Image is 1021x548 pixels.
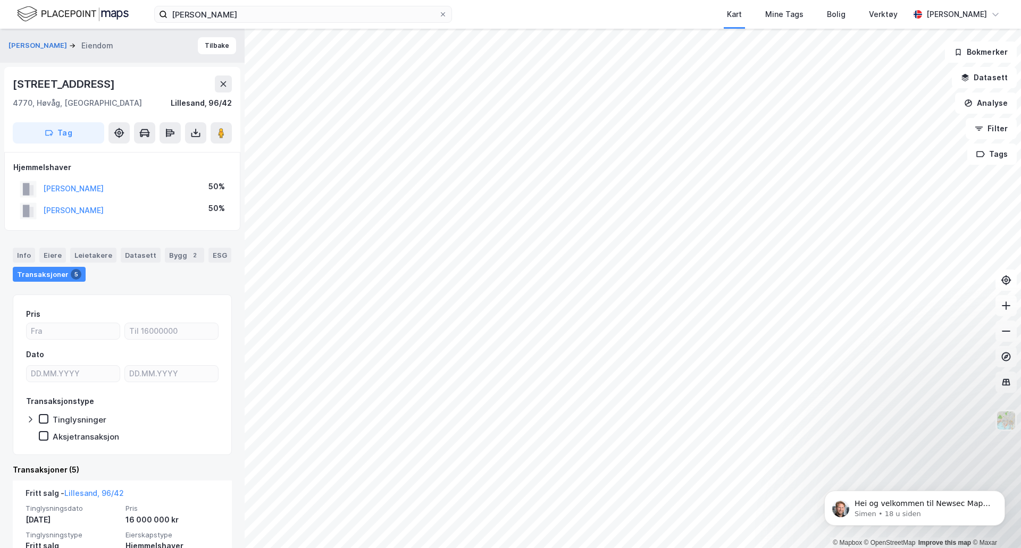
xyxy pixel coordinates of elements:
img: logo.f888ab2527a4732fd821a326f86c7f29.svg [17,5,129,23]
div: Datasett [121,248,161,263]
div: Fritt salg - [26,487,124,504]
button: Bokmerker [945,41,1017,63]
div: Info [13,248,35,263]
div: 2 [189,250,200,260]
img: Z [996,410,1016,431]
div: Lillesand, 96/42 [171,97,232,109]
div: Transaksjoner [13,267,86,282]
button: Tags [967,144,1017,165]
button: Tag [13,122,104,144]
a: Lillesand, 96/42 [64,488,124,498]
div: Tinglysninger [53,415,106,425]
div: [STREET_ADDRESS] [13,75,117,92]
iframe: Intercom notifications melding [808,468,1021,543]
button: Tilbake [198,37,236,54]
span: Tinglysningsdato [26,504,119,513]
a: OpenStreetMap [864,539,916,546]
div: ESG [208,248,231,263]
div: 50% [208,202,225,215]
div: Eiere [39,248,66,263]
div: Mine Tags [765,8,804,21]
button: Analyse [955,92,1017,114]
div: Kart [727,8,742,21]
a: Mapbox [833,539,862,546]
span: Tinglysningstype [26,530,119,539]
input: Fra [27,323,120,339]
span: Pris [125,504,219,513]
div: 4770, Høvåg, [GEOGRAPHIC_DATA] [13,97,142,109]
div: 50% [208,180,225,193]
div: 5 [71,269,81,280]
div: Transaksjonstype [26,395,94,408]
div: Leietakere [70,248,116,263]
div: 16 000 000 kr [125,513,219,526]
button: Datasett [952,67,1017,88]
input: DD.MM.YYYY [27,366,120,382]
div: Bygg [165,248,204,263]
div: Aksjetransaksjon [53,432,119,442]
input: DD.MM.YYYY [125,366,218,382]
a: Improve this map [918,539,971,546]
div: Bolig [827,8,846,21]
button: [PERSON_NAME] [9,40,69,51]
div: Verktøy [869,8,898,21]
div: Eiendom [81,39,113,52]
input: Til 16000000 [125,323,218,339]
button: Filter [966,118,1017,139]
span: Eierskapstype [125,530,219,539]
input: Søk på adresse, matrikkel, gårdeiere, leietakere eller personer [168,6,439,22]
div: [PERSON_NAME] [926,8,987,21]
div: Transaksjoner (5) [13,463,232,476]
div: Hjemmelshaver [13,161,231,174]
div: Dato [26,348,44,361]
div: [DATE] [26,513,119,526]
div: Pris [26,308,40,321]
